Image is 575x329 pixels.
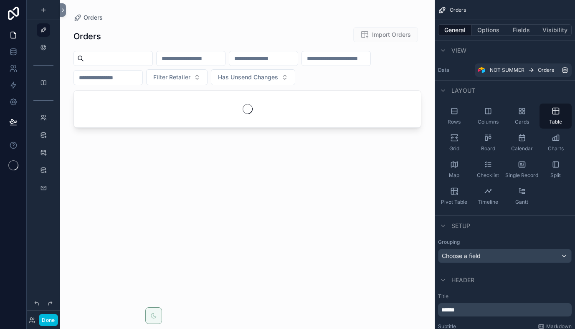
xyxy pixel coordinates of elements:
span: Grid [449,145,459,152]
button: General [438,24,472,36]
button: Checklist [472,157,504,182]
button: Done [39,314,58,326]
span: Timeline [478,199,498,205]
span: Choose a field [442,252,481,259]
label: Grouping [438,239,460,245]
button: Pivot Table [438,184,470,209]
button: Table [540,104,572,129]
button: Grid [438,130,470,155]
img: Airtable Logo [478,67,485,73]
button: Board [472,130,504,155]
button: Choose a field [438,249,572,263]
span: Header [451,276,474,284]
span: Orders [538,67,554,73]
button: Gantt [506,184,538,209]
span: Gantt [515,199,528,205]
a: NOT SUMMEROrders [475,63,572,77]
button: Calendar [506,130,538,155]
span: Calendar [511,145,533,152]
button: Split [540,157,572,182]
span: View [451,46,466,55]
span: Orders [450,7,466,13]
span: Layout [451,86,475,95]
button: Map [438,157,470,182]
div: scrollable content [438,303,572,316]
button: Rows [438,104,470,129]
span: Columns [478,119,499,125]
button: Fields [505,24,539,36]
span: Cards [515,119,529,125]
span: Table [549,119,562,125]
span: Rows [448,119,461,125]
span: Board [481,145,495,152]
label: Data [438,67,471,73]
span: Charts [548,145,564,152]
span: Pivot Table [441,199,467,205]
button: Cards [506,104,538,129]
button: Visibility [538,24,572,36]
span: Checklist [477,172,499,179]
button: Single Record [506,157,538,182]
span: Single Record [505,172,538,179]
button: Timeline [472,184,504,209]
button: Columns [472,104,504,129]
span: Setup [451,222,470,230]
button: Charts [540,130,572,155]
span: Split [550,172,561,179]
span: Map [449,172,459,179]
button: Options [472,24,505,36]
span: NOT SUMMER [490,67,524,73]
label: Title [438,293,572,300]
